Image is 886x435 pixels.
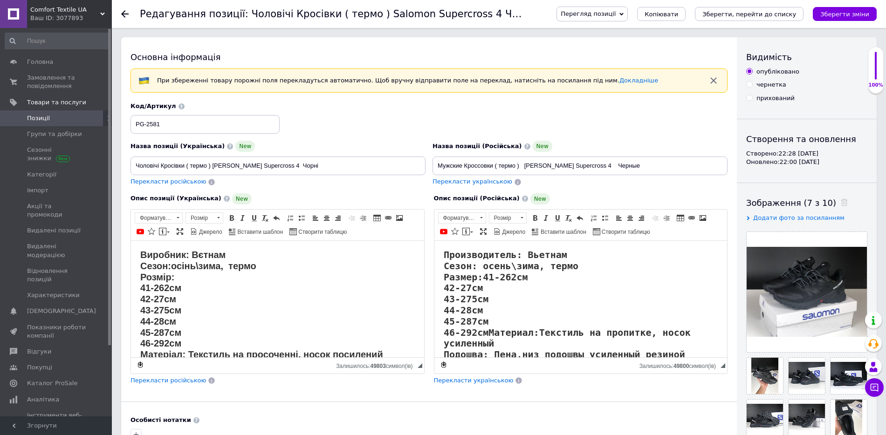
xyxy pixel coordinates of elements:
[135,212,183,224] a: Форматування
[433,178,512,185] span: Перекласти українською
[27,58,53,66] span: Головна
[461,226,474,237] a: Вставити повідомлення
[105,86,217,97] span: Текстиль на пропитке
[868,82,883,88] div: 100%
[158,226,171,237] a: Вставити повідомлення
[698,213,708,223] a: Зображення
[418,363,422,368] span: Потягніть для зміни розмірів
[27,114,50,122] span: Позиції
[434,241,728,357] iframe: Редактор, 1CEA1866-3110-41DB-9FA5-6F94C3CEE86B
[372,213,382,223] a: Таблиця
[9,86,262,120] span: , носок усиленный Подошва: Пена,низ подошвы усиленный резиной
[530,226,588,237] a: Вставити шаблон
[27,98,86,107] span: Товари та послуги
[661,213,672,223] a: Збільшити відступ
[478,226,488,237] a: Максимізувати
[167,109,252,119] span: , носок посилений
[370,363,385,369] span: 49803
[236,228,283,236] span: Вставити шаблон
[238,213,248,223] a: Курсив (Ctrl+I)
[27,267,86,284] span: Відновлення позицій
[813,7,877,21] button: Зберегти зміни
[140,8,533,20] h1: Редагування позиції: Чоловічі Кросівки ( термо ) Salomon Supercross 4 Чорні
[746,197,867,209] div: Зображення (7 з 10)
[333,213,343,223] a: По правому краю
[27,242,86,259] span: Видалені модерацією
[227,213,237,223] a: Жирний (Ctrl+B)
[27,170,56,179] span: Категорії
[9,9,284,120] pre: Перекладений текст: Производитель: Вьетнам
[746,133,867,145] div: Створення та оновлення
[27,347,51,356] span: Відгуки
[285,213,295,223] a: Вставити/видалити нумерований список
[636,213,646,223] a: По правому краю
[347,213,357,223] a: Зменшити відступ
[9,9,284,131] body: Редактор, 8F1EB077-0BEA-495A-BF21-4896A1B1672E
[27,307,96,315] span: [DEMOGRAPHIC_DATA]
[146,226,157,237] a: Вставити іконку
[130,143,225,150] span: Назва позиції (Українська)
[591,226,652,237] a: Створити таблицю
[9,109,62,119] span: Матеріал: Т
[336,360,417,369] div: Кiлькiсть символiв
[27,186,48,195] span: Імпорт
[614,213,624,223] a: По лівому краю
[130,195,221,202] span: Опис позиції (Українська)
[157,77,658,84] span: При збереженні товару порожні поля перекладуться автоматично. Щоб вручну відправити поле на перек...
[533,141,552,152] span: New
[753,214,845,221] span: Додати фото за посиланням
[232,193,252,204] span: New
[9,42,50,108] span: 41-262см 42-27см 43-275см 44-28см 45-287см 46-292см
[9,8,144,42] span: Производитель: Вьетнам Сезон: осень\зима, термо Размер:
[322,213,332,223] a: По центру
[27,291,80,299] span: Характеристики
[589,213,599,223] a: Вставити/видалити нумерований список
[433,143,522,150] span: Назва позиції (Російська)
[675,213,686,223] a: Таблиця
[489,213,517,223] span: Розмір
[9,31,43,41] span: Розмір:
[27,226,81,235] span: Видалені позиції
[189,226,224,237] a: Джерело
[186,213,214,223] span: Розмір
[27,130,82,138] span: Групи та добірки
[639,360,721,369] div: Кiлькiсть символiв
[260,213,270,223] a: Видалити форматування
[296,213,307,223] a: Вставити/видалити маркований список
[645,11,678,18] span: Копіювати
[131,241,424,357] iframe: Редактор, 8F1EB077-0BEA-495A-BF21-4896A1B1672E
[746,158,867,166] div: Оновлено: 22:00 [DATE]
[650,213,660,223] a: Зменшити відступ
[27,379,77,387] span: Каталог ProSale
[600,228,650,236] span: Створити таблицю
[530,193,550,204] span: New
[865,378,884,397] button: Чат з покупцем
[130,156,426,175] input: Наприклад, H&M жіноча сукня зелена 38 розмір вечірня максі з блискітками
[249,213,259,223] a: Підкреслений (Ctrl+U)
[5,33,110,49] input: Пошук
[198,228,222,236] span: Джерело
[271,213,282,223] a: Повернути (Ctrl+Z)
[575,213,585,223] a: Повернути (Ctrl+Z)
[135,226,145,237] a: Додати відео з YouTube
[439,213,477,223] span: Форматування
[30,14,112,22] div: Ваш ID: 3077893
[687,213,697,223] a: Вставити/Редагувати посилання (Ctrl+L)
[227,226,285,237] a: Вставити шаблон
[9,9,95,30] span: Виробник: Вєтнам Сезон:
[673,363,689,369] span: 49800
[552,213,563,223] a: Підкреслений (Ctrl+U)
[310,213,321,223] a: По лівому краю
[138,75,150,86] img: :flag-ua:
[600,213,610,223] a: Вставити/видалити маркований список
[27,202,86,219] span: Акції та промокоди
[434,377,514,384] span: Перекласти українською
[756,81,786,89] div: чернетка
[539,228,586,236] span: Вставити шаблон
[121,10,129,18] div: Повернутися назад
[563,213,574,223] a: Видалити форматування
[27,395,59,404] span: Аналітика
[235,141,255,152] span: New
[756,68,799,76] div: опубліковано
[434,195,520,202] span: Опис позиції (Російська)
